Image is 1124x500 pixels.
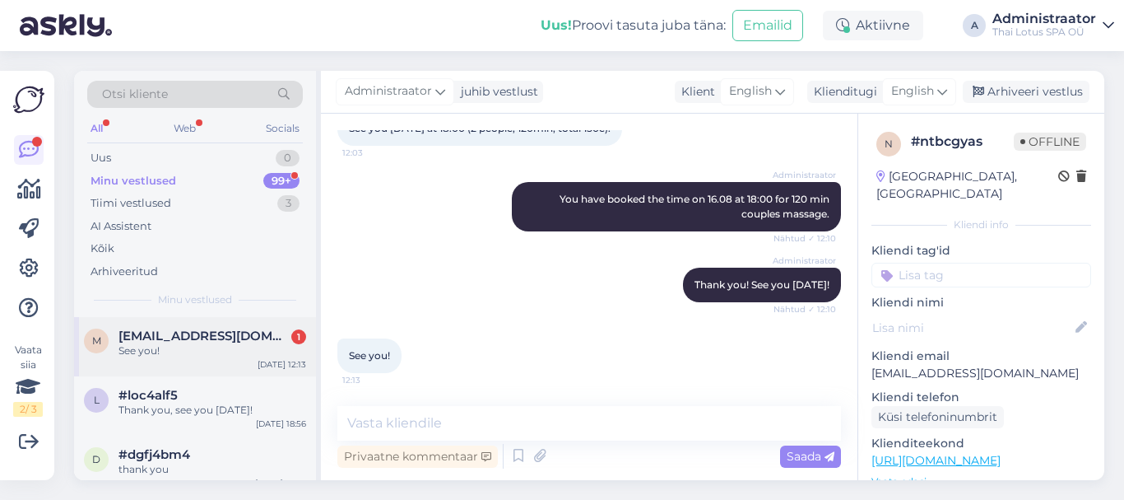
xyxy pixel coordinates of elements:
[729,82,772,100] span: English
[807,83,877,100] div: Klienditugi
[871,263,1091,287] input: Lisa tag
[871,453,1001,468] a: [URL][DOMAIN_NAME]
[262,118,303,139] div: Socials
[118,447,190,462] span: #dgfj4bm4
[992,12,1114,39] a: AdministraatorThai Lotus SPA OÜ
[91,241,114,257] div: Kõik
[773,232,836,245] span: Nähtud ✓ 12:10
[342,147,404,159] span: 12:03
[876,168,1058,203] div: [GEOGRAPHIC_DATA], [GEOGRAPHIC_DATA]
[291,329,306,344] div: 1
[118,403,306,418] div: Thank you, see you [DATE]!
[158,292,232,307] span: Minu vestlused
[871,435,1091,452] p: Klienditeekond
[277,195,300,212] div: 3
[454,83,538,100] div: juhib vestlust
[541,16,726,35] div: Proovi tasuta juba täna:
[871,348,1091,365] p: Kliendi email
[255,477,306,489] div: [DATE] 16:08
[885,138,893,150] span: n
[911,132,1014,152] div: # ntbcgyas
[102,86,168,103] span: Otsi kliente
[891,82,934,100] span: English
[118,462,306,477] div: thank you
[256,418,306,430] div: [DATE] 18:56
[871,217,1091,232] div: Kliendi info
[787,449,834,464] span: Saada
[342,374,404,386] span: 12:13
[13,343,43,417] div: Vaata siia
[694,278,829,291] span: Thank you! See you [DATE]!
[871,474,1091,489] p: Vaata edasi ...
[92,453,100,465] span: d
[871,242,1091,259] p: Kliendi tag'id
[13,84,44,115] img: Askly Logo
[773,169,836,181] span: Administraator
[823,11,923,40] div: Aktiivne
[276,150,300,166] div: 0
[91,218,151,235] div: AI Assistent
[963,81,1089,103] div: Arhiveeri vestlus
[992,12,1096,26] div: Administraator
[118,343,306,358] div: See you!
[773,303,836,315] span: Nähtud ✓ 12:10
[87,118,106,139] div: All
[1014,133,1086,151] span: Offline
[872,319,1072,337] input: Lisa nimi
[94,394,100,406] span: l
[871,389,1091,406] p: Kliendi telefon
[118,329,290,343] span: mira.tihverainen@gmail.com
[263,173,300,189] div: 99+
[732,10,803,41] button: Emailid
[91,195,171,212] div: Tiimi vestlused
[91,150,111,166] div: Uus
[992,26,1096,39] div: Thai Lotus SPA OÜ
[91,264,158,280] div: Arhiveeritud
[871,365,1091,382] p: [EMAIL_ADDRESS][DOMAIN_NAME]
[91,173,176,189] div: Minu vestlused
[118,388,178,403] span: #loc4alf5
[560,193,832,220] span: You have booked the time on 16.08 at 18:00 for 120 min couples massage.
[258,358,306,371] div: [DATE] 12:13
[337,446,498,468] div: Privaatne kommentaar
[541,17,572,33] b: Uus!
[675,83,715,100] div: Klient
[871,294,1091,311] p: Kliendi nimi
[773,255,836,267] span: Administraator
[13,402,43,417] div: 2 / 3
[871,406,1004,428] div: Küsi telefoninumbrit
[345,82,432,100] span: Administraator
[349,349,390,362] span: See you!
[963,14,986,37] div: A
[170,118,199,139] div: Web
[92,334,101,347] span: m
